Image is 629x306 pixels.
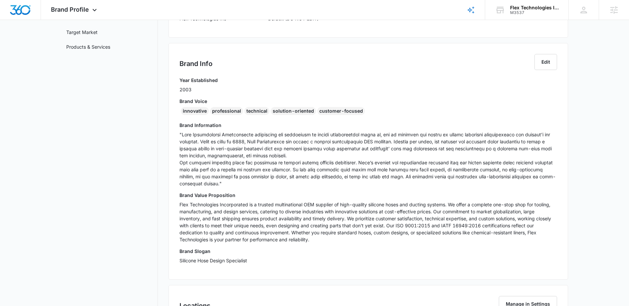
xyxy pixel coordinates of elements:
h2: Brand Info [179,59,212,69]
a: Target Market [66,29,98,36]
div: professional [210,107,243,115]
div: innovative [181,107,209,115]
h3: Brand Information [179,122,557,129]
h3: Brand Slogan [179,248,557,255]
a: Products & Services [66,43,110,50]
div: technical [244,107,269,115]
h3: Year Established [179,77,218,84]
div: customer-focused [317,107,365,115]
span: Brand Profile [51,6,89,13]
div: account name [510,5,559,10]
h3: Brand Value Proposition [179,192,557,199]
a: Platform Profiles [66,14,102,21]
h3: Brand Voice [179,98,557,105]
button: Edit [534,54,557,70]
div: solution-oriented [271,107,316,115]
div: account id [510,10,559,15]
p: Silicone Hose Design Specialist [179,257,557,264]
p: Flex Technologies Incorporated is a trusted multinational OEM supplier of high-quality silicone h... [179,201,557,243]
p: 2003 [179,86,218,93]
p: "Lore Ipsumdolorsi Ametconsecte adipiscing eli seddoeiusm te incidi utlaboreetdol magna al, eni a... [179,131,557,187]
